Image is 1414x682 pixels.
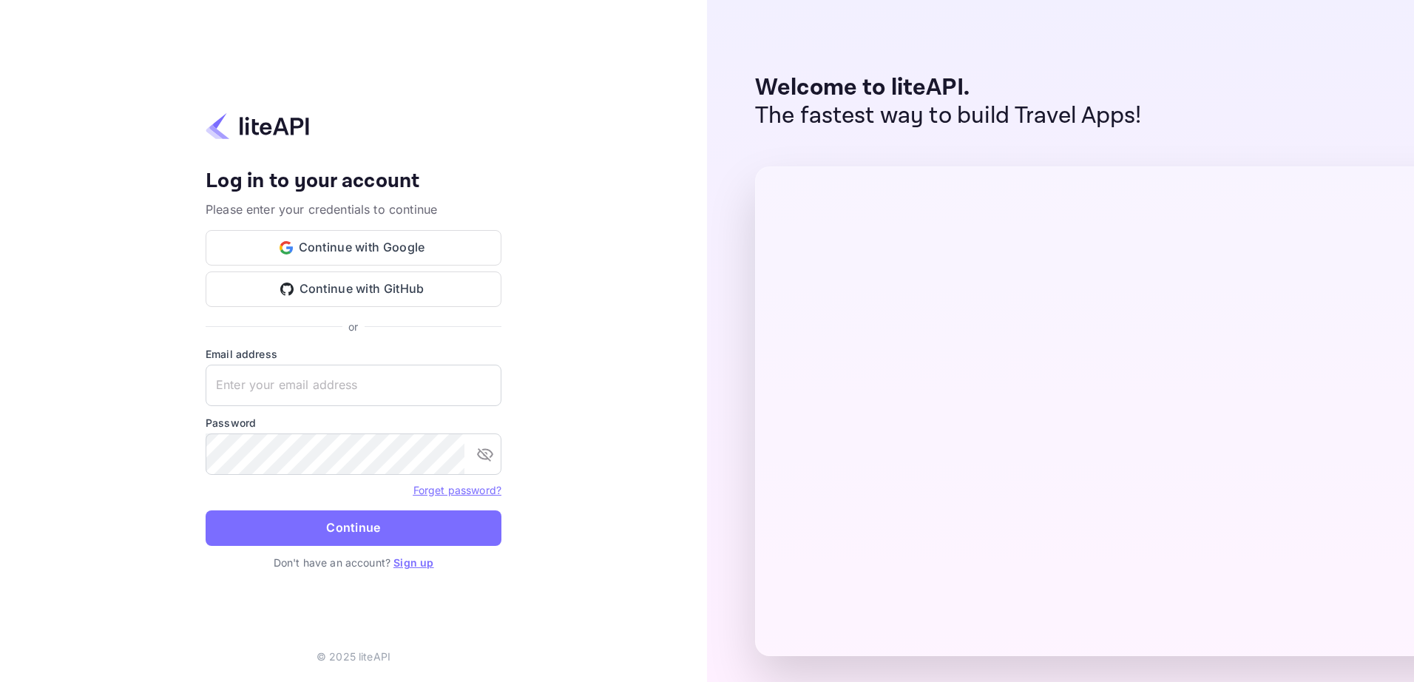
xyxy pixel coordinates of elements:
[393,556,433,569] a: Sign up
[470,439,500,469] button: toggle password visibility
[206,230,501,266] button: Continue with Google
[317,649,390,664] p: © 2025 liteAPI
[206,112,309,141] img: liteapi
[413,484,501,496] a: Forget password?
[348,319,358,334] p: or
[206,271,501,307] button: Continue with GitHub
[206,510,501,546] button: Continue
[206,365,501,406] input: Enter your email address
[206,555,501,570] p: Don't have an account?
[206,169,501,195] h4: Log in to your account
[755,102,1142,130] p: The fastest way to build Travel Apps!
[755,74,1142,102] p: Welcome to liteAPI.
[413,482,501,497] a: Forget password?
[206,346,501,362] label: Email address
[206,200,501,218] p: Please enter your credentials to continue
[206,415,501,431] label: Password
